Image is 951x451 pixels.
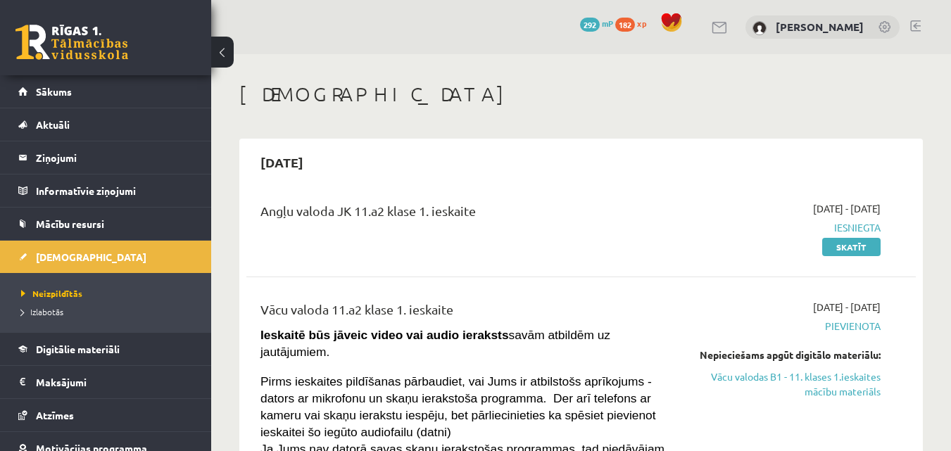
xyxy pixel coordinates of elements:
[21,287,197,300] a: Neizpildītās
[752,21,767,35] img: Hestere Rozenberga
[18,366,194,398] a: Maksājumi
[580,18,600,32] span: 292
[260,300,667,326] div: Vācu valoda 11.a2 klase 1. ieskaite
[21,305,197,318] a: Izlabotās
[615,18,635,32] span: 182
[18,108,194,141] a: Aktuāli
[18,208,194,240] a: Mācību resursi
[36,366,194,398] legend: Maksājumi
[813,300,881,315] span: [DATE] - [DATE]
[688,369,881,399] a: Vācu valodas B1 - 11. klases 1.ieskaites mācību materiāls
[36,343,120,355] span: Digitālie materiāli
[260,328,610,359] span: savām atbildēm uz jautājumiem.
[688,319,881,334] span: Pievienota
[18,75,194,108] a: Sākums
[688,220,881,235] span: Iesniegta
[21,306,63,317] span: Izlabotās
[776,20,864,34] a: [PERSON_NAME]
[688,348,881,362] div: Nepieciešams apgūt digitālo materiālu:
[18,141,194,174] a: Ziņojumi
[18,241,194,273] a: [DEMOGRAPHIC_DATA]
[36,118,70,131] span: Aktuāli
[260,328,509,342] strong: Ieskaitē būs jāveic video vai audio ieraksts
[813,201,881,216] span: [DATE] - [DATE]
[822,238,881,256] a: Skatīt
[36,174,194,207] legend: Informatīvie ziņojumi
[18,174,194,207] a: Informatīvie ziņojumi
[580,18,613,29] a: 292 mP
[260,374,656,439] span: Pirms ieskaites pildīšanas pārbaudiet, vai Jums ir atbilstošs aprīkojums - dators ar mikrofonu un...
[260,201,667,227] div: Angļu valoda JK 11.a2 klase 1. ieskaite
[602,18,613,29] span: mP
[36,85,72,98] span: Sākums
[21,288,82,299] span: Neizpildītās
[18,399,194,431] a: Atzīmes
[36,217,104,230] span: Mācību resursi
[246,146,317,179] h2: [DATE]
[18,333,194,365] a: Digitālie materiāli
[239,82,923,106] h1: [DEMOGRAPHIC_DATA]
[637,18,646,29] span: xp
[36,409,74,421] span: Atzīmes
[36,250,146,263] span: [DEMOGRAPHIC_DATA]
[15,25,128,60] a: Rīgas 1. Tālmācības vidusskola
[615,18,653,29] a: 182 xp
[36,141,194,174] legend: Ziņojumi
